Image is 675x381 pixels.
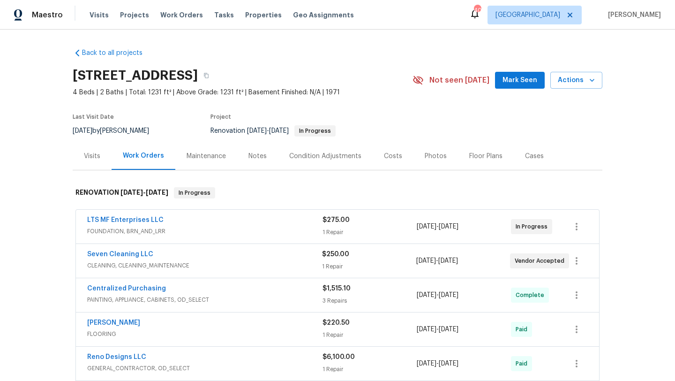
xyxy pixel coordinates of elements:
span: [DATE] [439,360,458,367]
span: Maestro [32,10,63,20]
span: [DATE] [438,258,458,264]
span: PAINTING, APPLIANCE, CABINETS, OD_SELECT [87,295,322,305]
div: Floor Plans [469,152,502,161]
div: 1 Repair [322,262,416,271]
span: [PERSON_NAME] [604,10,661,20]
span: In Progress [175,188,214,198]
span: [DATE] [269,128,289,134]
span: - [416,256,458,266]
a: Back to all projects [73,48,163,58]
span: [DATE] [417,326,436,333]
div: 1 Repair [322,330,417,340]
span: FOUNDATION, BRN_AND_LRR [87,227,322,236]
span: - [120,189,168,196]
div: Costs [384,152,402,161]
span: FLOORING [87,329,322,339]
span: [GEOGRAPHIC_DATA] [495,10,560,20]
span: $6,100.00 [322,354,355,360]
span: Mark Seen [502,75,537,86]
span: 4 Beds | 2 Baths | Total: 1231 ft² | Above Grade: 1231 ft² | Basement Finished: N/A | 1971 [73,88,412,97]
span: Last Visit Date [73,114,114,120]
span: - [417,359,458,368]
span: [DATE] [417,292,436,298]
span: Project [210,114,231,120]
span: Not seen [DATE] [429,76,489,85]
span: Complete [516,290,548,300]
span: Actions [558,75,595,86]
span: CLEANING, CLEANING_MAINTENANCE [87,261,322,270]
div: 3 Repairs [322,296,417,305]
div: 1 Repair [322,228,417,237]
span: [DATE] [416,258,436,264]
span: - [417,222,458,231]
div: Condition Adjustments [289,152,361,161]
span: [DATE] [146,189,168,196]
span: Geo Assignments [293,10,354,20]
span: [DATE] [120,189,143,196]
span: - [247,128,289,134]
div: Work Orders [123,151,164,160]
div: Visits [84,152,100,161]
div: Maintenance [187,152,226,161]
div: Notes [248,152,267,161]
a: [PERSON_NAME] [87,320,140,326]
div: Cases [525,152,544,161]
button: Actions [550,72,602,89]
span: Visits [90,10,109,20]
div: 1 Repair [322,365,417,374]
span: $1,515.10 [322,285,351,292]
span: Tasks [214,12,234,18]
span: $275.00 [322,217,350,223]
span: Properties [245,10,282,20]
span: Work Orders [160,10,203,20]
span: Vendor Accepted [515,256,568,266]
span: Paid [516,325,531,334]
div: Photos [425,152,447,161]
a: Reno Designs LLC [87,354,146,360]
a: Seven Cleaning LLC [87,251,153,258]
span: Projects [120,10,149,20]
span: - [417,325,458,334]
span: [DATE] [417,360,436,367]
a: Centralized Purchasing [87,285,166,292]
h2: [STREET_ADDRESS] [73,71,198,80]
span: [DATE] [439,223,458,230]
span: [DATE] [247,128,267,134]
span: In Progress [295,128,335,134]
span: $220.50 [322,320,350,326]
span: [DATE] [417,223,436,230]
span: In Progress [516,222,551,231]
span: - [417,290,458,300]
span: $250.00 [322,251,349,258]
span: [DATE] [439,326,458,333]
a: LTS MF Enterprises LLC [87,217,164,223]
span: [DATE] [439,292,458,298]
span: Renovation [210,128,336,134]
button: Mark Seen [495,72,545,89]
h6: RENOVATION [75,187,168,198]
button: Copy Address [198,67,215,84]
span: GENERAL_CONTRACTOR, OD_SELECT [87,364,322,373]
div: 40 [474,6,480,15]
div: by [PERSON_NAME] [73,125,160,137]
div: RENOVATION [DATE]-[DATE]In Progress [73,178,602,208]
span: Paid [516,359,531,368]
span: [DATE] [73,128,92,134]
